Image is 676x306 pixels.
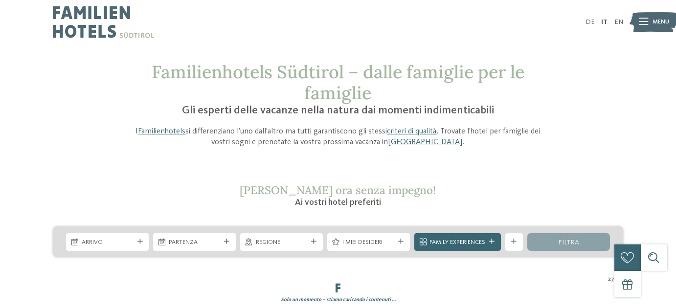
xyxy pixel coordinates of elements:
span: Regione [256,238,308,247]
a: Familienhotels [138,128,185,135]
a: IT [601,19,608,25]
a: DE [586,19,595,25]
a: criteri di qualità [387,128,436,135]
span: Gli esperti delle vacanze nella natura dai momenti indimenticabili [182,105,494,116]
a: EN [614,19,623,25]
span: Menu [653,18,669,26]
span: [PERSON_NAME] ora senza impegno! [240,183,436,197]
p: I si differenziano l’uno dall’altro ma tutti garantiscono gli stessi . Trovate l’hotel per famigl... [129,126,547,148]
span: Family Experiences [429,238,485,247]
span: Ai vostri hotel preferiti [295,198,381,207]
span: Familienhotels Südtirol – dalle famiglie per le famiglie [152,61,524,104]
a: [GEOGRAPHIC_DATA] [388,138,462,146]
span: I miei desideri [342,238,394,247]
span: Partenza [169,238,221,247]
span: 27 [608,275,614,284]
div: Solo un momento – stiamo caricando i contenuti … [46,296,630,304]
span: Arrivo [82,238,134,247]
